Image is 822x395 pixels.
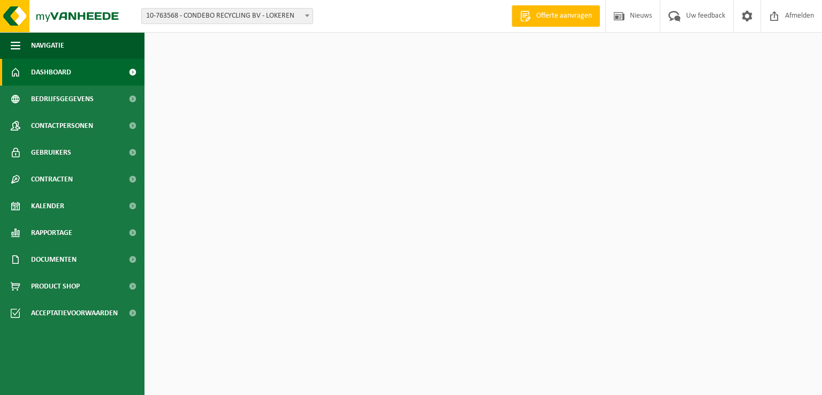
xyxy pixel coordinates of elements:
span: Documenten [31,246,77,273]
span: Offerte aanvragen [534,11,595,21]
span: 10-763568 - CONDEBO RECYCLING BV - LOKEREN [142,9,313,24]
span: Kalender [31,193,64,219]
span: Contracten [31,166,73,193]
span: Bedrijfsgegevens [31,86,94,112]
span: Navigatie [31,32,64,59]
span: Contactpersonen [31,112,93,139]
span: Dashboard [31,59,71,86]
span: Gebruikers [31,139,71,166]
span: Rapportage [31,219,72,246]
span: Acceptatievoorwaarden [31,300,118,326]
span: Product Shop [31,273,80,300]
span: 10-763568 - CONDEBO RECYCLING BV - LOKEREN [141,8,313,24]
a: Offerte aanvragen [512,5,600,27]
